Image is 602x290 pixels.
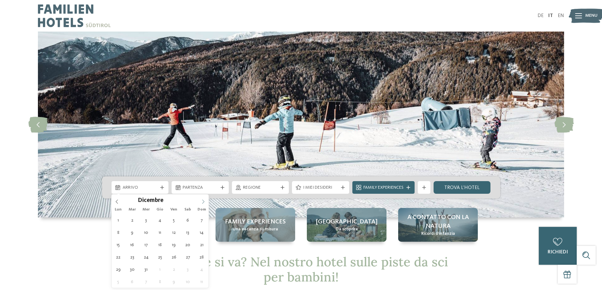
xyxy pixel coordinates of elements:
[126,226,138,239] span: Dicembre 9, 2025
[125,208,139,212] span: Mar
[126,275,138,288] span: Gennaio 6, 2026
[38,32,564,217] img: Hotel sulle piste da sci per bambini: divertimento senza confini
[168,214,180,226] span: Dicembre 5, 2025
[182,239,194,251] span: Dicembre 20, 2025
[182,251,194,263] span: Dicembre 27, 2025
[139,208,153,212] span: Mer
[558,13,564,18] a: EN
[182,214,194,226] span: Dicembre 6, 2025
[196,239,208,251] span: Dicembre 21, 2025
[163,197,184,204] input: Year
[316,217,378,226] span: [GEOGRAPHIC_DATA]
[196,214,208,226] span: Dicembre 7, 2025
[168,275,180,288] span: Gennaio 9, 2026
[138,198,163,204] span: Dicembre
[112,214,125,226] span: Dicembre 1, 2025
[140,251,152,263] span: Dicembre 24, 2025
[112,251,125,263] span: Dicembre 22, 2025
[183,185,218,191] span: Partenza
[140,275,152,288] span: Gennaio 7, 2026
[168,263,180,275] span: Gennaio 2, 2026
[434,181,491,194] a: trova l’hotel
[196,263,208,275] span: Gennaio 4, 2026
[154,239,166,251] span: Dicembre 18, 2025
[112,263,125,275] span: Dicembre 29, 2025
[243,185,278,191] span: Regione
[140,214,152,226] span: Dicembre 3, 2025
[123,185,158,191] span: Arrivo
[168,239,180,251] span: Dicembre 19, 2025
[126,251,138,263] span: Dicembre 23, 2025
[182,226,194,239] span: Dicembre 13, 2025
[538,13,544,18] a: DE
[196,251,208,263] span: Dicembre 28, 2025
[196,226,208,239] span: Dicembre 14, 2025
[153,208,167,212] span: Gio
[216,208,295,242] a: Hotel sulle piste da sci per bambini: divertimento senza confini Family experiences Una vacanza s...
[112,208,125,212] span: Lun
[112,275,125,288] span: Gennaio 5, 2026
[182,263,194,275] span: Gennaio 3, 2026
[195,208,209,212] span: Dom
[336,226,358,233] span: Da scoprire
[112,239,125,251] span: Dicembre 15, 2025
[307,208,386,242] a: Hotel sulle piste da sci per bambini: divertimento senza confini [GEOGRAPHIC_DATA] Da scoprire
[112,226,125,239] span: Dicembre 8, 2025
[154,275,166,288] span: Gennaio 8, 2026
[154,214,166,226] span: Dicembre 4, 2025
[181,208,195,212] span: Sab
[539,227,577,265] a: richiedi
[167,208,181,212] span: Ven
[154,226,166,239] span: Dicembre 11, 2025
[421,231,455,237] span: Ricordi d’infanzia
[126,214,138,226] span: Dicembre 2, 2025
[196,275,208,288] span: Gennaio 11, 2026
[233,226,278,233] span: Una vacanza su misura
[398,208,478,242] a: Hotel sulle piste da sci per bambini: divertimento senza confini A contatto con la natura Ricordi...
[363,185,404,191] span: Family Experiences
[303,185,338,191] span: I miei desideri
[585,13,598,19] span: Menu
[404,213,471,231] span: A contatto con la natura
[225,217,286,226] span: Family experiences
[140,263,152,275] span: Dicembre 31, 2025
[154,251,166,263] span: Dicembre 25, 2025
[154,263,166,275] span: Gennaio 1, 2026
[182,275,194,288] span: Gennaio 10, 2026
[140,239,152,251] span: Dicembre 17, 2025
[548,250,568,255] span: richiedi
[126,239,138,251] span: Dicembre 16, 2025
[154,254,448,285] span: Dov’è che si va? Nel nostro hotel sulle piste da sci per bambini!
[126,263,138,275] span: Dicembre 30, 2025
[140,226,152,239] span: Dicembre 10, 2025
[168,251,180,263] span: Dicembre 26, 2025
[168,226,180,239] span: Dicembre 12, 2025
[548,13,553,18] a: IT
